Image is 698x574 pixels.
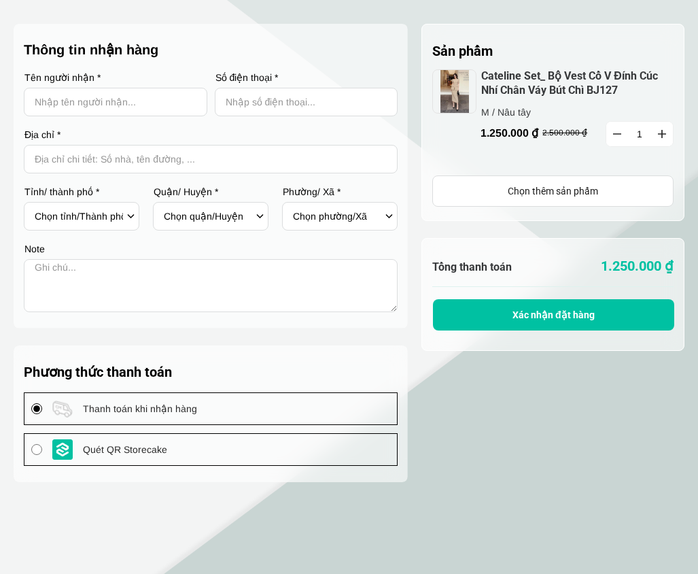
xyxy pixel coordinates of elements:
a: Chọn thêm sản phẩm [432,175,674,207]
h5: Phương thức thanh toán [24,362,398,382]
label: Số điện thoại * [215,73,398,82]
h6: Tổng thanh toán [432,260,553,273]
label: Quận/ Huyện * [153,187,268,197]
img: jpeg.jpeg [432,69,476,114]
label: Địa chỉ * [24,130,398,139]
select: Select district [164,205,252,228]
p: 1.250.000 ₫ [553,256,674,277]
input: payment logo Quét QR Storecake [31,444,42,455]
img: payment logo [52,439,73,460]
input: Input Nhập số điện thoại... [215,88,398,116]
label: Tên người nhận * [24,73,207,82]
p: Thông tin nhận hàng [24,40,398,59]
span: Thanh toán khi nhận hàng [83,401,197,416]
input: Quantity input [606,122,673,146]
label: Note [24,244,398,254]
img: payment logo [52,399,73,419]
span: Quét QR Storecake [83,442,167,457]
p: 1.250.000 ₫ [481,124,674,141]
label: Phường/ Xã * [282,187,398,197]
p: 2.500.000 ₫ [542,128,604,137]
input: payment logo Thanh toán khi nhận hàng [31,403,42,414]
input: Input Nhập tên người nhận... [24,88,207,116]
select: Select province [35,205,123,228]
input: Input address with auto completion [24,145,398,173]
button: Xác nhận đặt hàng [433,299,674,331]
h5: Sản phẩm [432,41,674,61]
p: M / Nâu tây [481,105,674,120]
a: Cateline Set_ Bộ Vest Cổ V Đính Cúc Nhí Chân Váy Bút Chì BJ127 [481,69,674,98]
label: Tỉnh/ thành phố * [24,187,139,197]
div: Chọn thêm sản phẩm [433,184,673,199]
select: Select commune [293,205,381,228]
span: Xác nhận đặt hàng [512,309,595,320]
